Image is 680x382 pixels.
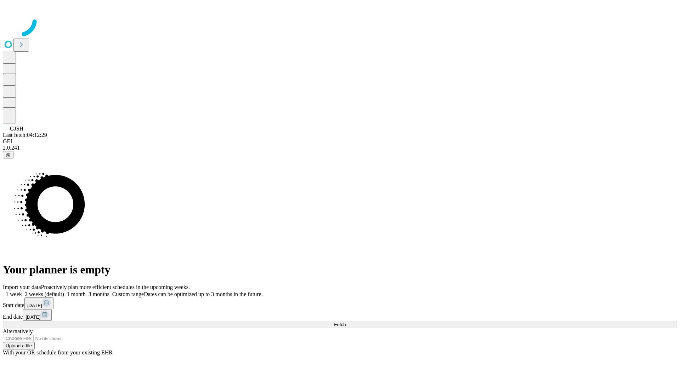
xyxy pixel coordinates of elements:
[25,314,40,320] span: [DATE]
[334,322,346,327] span: Fetch
[25,291,64,297] span: 2 weeks (default)
[10,126,23,132] span: GJSH
[112,291,144,297] span: Custom range
[3,342,35,349] button: Upload a file
[3,309,677,321] div: End date
[41,284,190,290] span: Proactively plan more efficient schedules in the upcoming weeks.
[3,321,677,328] button: Fetch
[27,303,42,308] span: [DATE]
[67,291,86,297] span: 1 month
[6,152,11,157] span: @
[3,151,13,158] button: @
[23,309,52,321] button: [DATE]
[3,297,677,309] div: Start date
[3,349,113,355] span: With your OR schedule from your existing EHR
[6,291,22,297] span: 1 week
[89,291,109,297] span: 3 months
[144,291,262,297] span: Dates can be optimized up to 3 months in the future.
[24,297,53,309] button: [DATE]
[3,263,677,276] h1: Your planner is empty
[3,328,33,334] span: Alternatively
[3,284,41,290] span: Import your data
[3,145,677,151] div: 2.0.241
[3,132,47,138] span: Last fetch: 04:12:29
[3,138,677,145] div: GEI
